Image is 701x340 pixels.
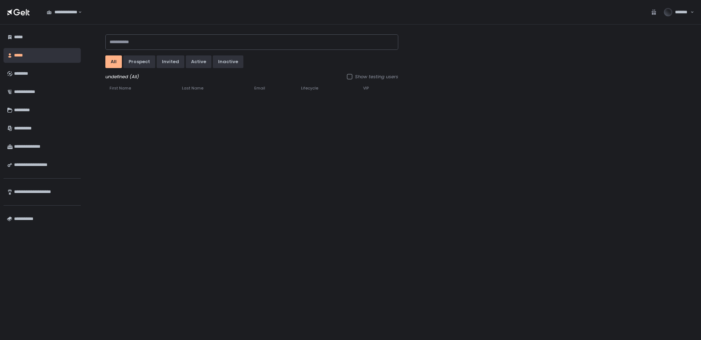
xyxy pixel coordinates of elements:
div: prospect [129,59,150,65]
input: Search for option [77,9,78,16]
div: Search for option [42,5,82,20]
div: inactive [218,59,238,65]
span: Email [254,86,265,91]
span: Last Name [182,86,203,91]
div: All [111,59,117,65]
button: All [105,55,122,68]
div: undefined (All) [105,74,398,80]
div: active [191,59,206,65]
div: invited [162,59,179,65]
button: invited [157,55,184,68]
button: prospect [123,55,155,68]
button: inactive [213,55,243,68]
span: Lifecycle [301,86,318,91]
span: First Name [110,86,131,91]
button: active [186,55,211,68]
span: VIP [363,86,369,91]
